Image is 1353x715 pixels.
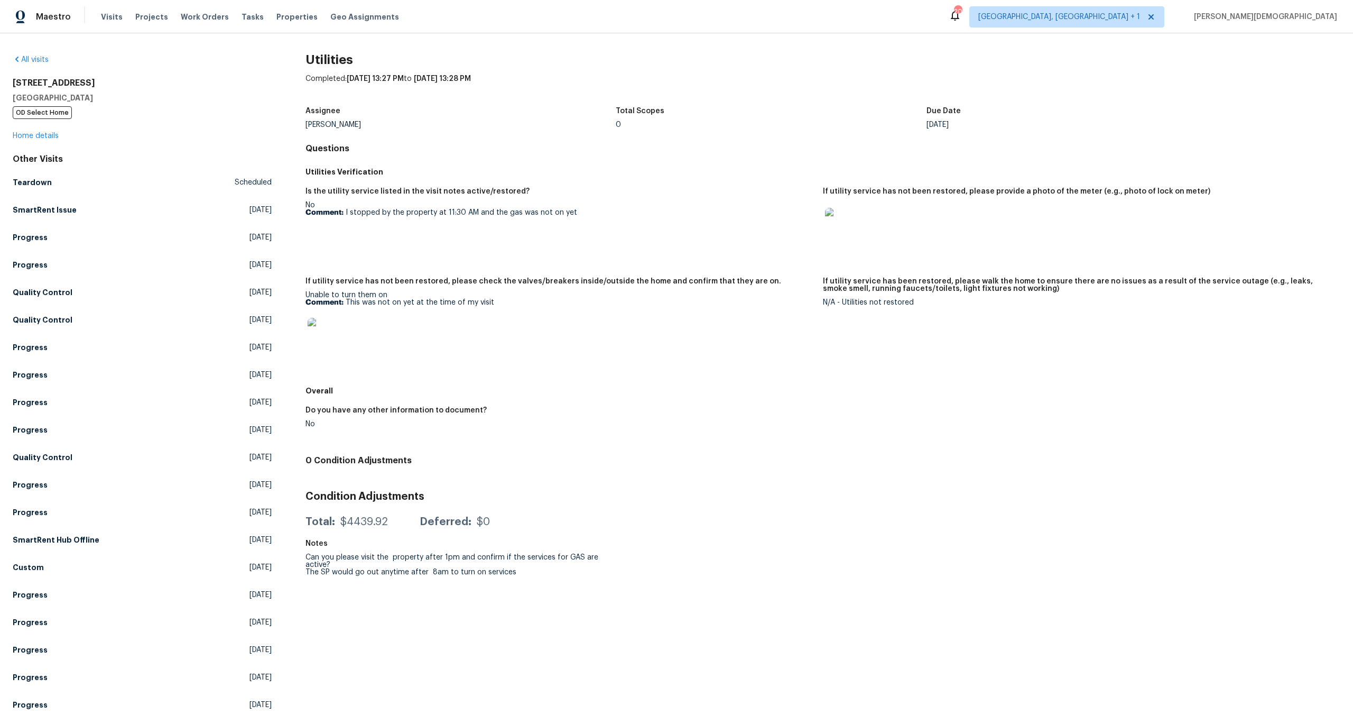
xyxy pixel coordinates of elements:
[330,12,399,22] span: Geo Assignments
[305,455,1340,466] h4: 0 Condition Adjustments
[305,386,1340,396] h5: Overall
[13,645,48,655] h5: Progress
[13,393,272,412] a: Progress[DATE]
[616,121,926,129] div: 0
[305,407,487,414] h5: Do you have any other information to document?
[13,370,48,380] h5: Progress
[249,260,272,270] span: [DATE]
[13,228,272,247] a: Progress[DATE]
[13,255,272,274] a: Progress[DATE]
[13,425,48,435] h5: Progress
[249,425,272,435] span: [DATE]
[276,12,318,22] span: Properties
[13,695,272,714] a: Progress[DATE]
[926,121,1237,129] div: [DATE]
[1190,12,1337,22] span: [PERSON_NAME][DEMOGRAPHIC_DATA]
[823,278,1332,292] h5: If utility service has been restored, please walk the home to ensure there are no issues as a res...
[305,74,1340,101] div: Completed: to
[235,177,272,188] span: Scheduled
[305,188,530,195] h5: Is the utility service listed in the visit notes active/restored?
[305,291,814,358] div: Unable to turn them on
[13,475,272,494] a: Progress[DATE]
[13,287,72,298] h5: Quality Control
[305,299,344,306] b: Comment:
[249,562,272,573] span: [DATE]
[414,75,471,82] span: [DATE] 13:28 PM
[926,107,961,115] h5: Due Date
[305,278,781,285] h5: If utility service has not been restored, please check the valves/breakers inside/outside the hom...
[249,590,272,600] span: [DATE]
[347,75,404,82] span: [DATE] 13:27 PM
[305,167,1340,177] h5: Utilities Verification
[13,154,272,164] div: Other Visits
[249,480,272,490] span: [DATE]
[36,12,71,22] span: Maestro
[477,517,490,527] div: $0
[305,517,335,527] div: Total:
[13,365,272,384] a: Progress[DATE]
[13,535,99,545] h5: SmartRent Hub Offline
[249,397,272,408] span: [DATE]
[340,517,388,527] div: $4439.92
[249,645,272,655] span: [DATE]
[13,78,272,88] h2: [STREET_ADDRESS]
[13,397,48,408] h5: Progress
[13,613,272,632] a: Progress[DATE]
[242,13,264,21] span: Tasks
[13,205,77,215] h5: SmartRent Issue
[13,503,272,522] a: Progress[DATE]
[13,200,272,219] a: SmartRent Issue[DATE]
[978,12,1140,22] span: [GEOGRAPHIC_DATA], [GEOGRAPHIC_DATA] + 1
[13,232,48,243] h5: Progress
[13,672,48,683] h5: Progress
[13,338,272,357] a: Progress[DATE]
[13,700,48,710] h5: Progress
[13,420,272,439] a: Progress[DATE]
[13,617,48,628] h5: Progress
[13,562,44,573] h5: Custom
[305,299,814,306] p: This was not on yet at the time of my visit
[249,315,272,325] span: [DATE]
[13,310,272,329] a: Quality Control[DATE]
[13,590,48,600] h5: Progress
[13,173,272,192] a: TeardownScheduled
[954,6,961,17] div: 20
[13,342,48,353] h5: Progress
[13,452,72,463] h5: Quality Control
[249,672,272,683] span: [DATE]
[101,12,123,22] span: Visits
[13,668,272,687] a: Progress[DATE]
[249,617,272,628] span: [DATE]
[181,12,229,22] span: Work Orders
[823,299,1332,306] div: N/A - Utilities not restored
[305,209,344,216] b: Comment:
[13,480,48,490] h5: Progress
[13,106,72,119] span: OD Select Home
[249,507,272,518] span: [DATE]
[305,107,340,115] h5: Assignee
[13,93,272,103] h5: [GEOGRAPHIC_DATA]
[13,507,48,518] h5: Progress
[305,121,616,129] div: [PERSON_NAME]
[305,201,814,216] div: No
[135,12,168,22] span: Projects
[249,535,272,545] span: [DATE]
[13,132,59,140] a: Home details
[13,177,52,188] h5: Teardown
[616,107,664,115] h5: Total Scopes
[13,315,72,325] h5: Quality Control
[13,260,48,270] h5: Progress
[305,420,814,428] div: No
[305,143,1340,154] h4: Questions
[249,232,272,243] span: [DATE]
[823,188,1210,195] h5: If utility service has not been restored, please provide a photo of the meter (e.g., photo of loc...
[13,448,272,467] a: Quality Control[DATE]
[305,54,1340,65] h2: Utilities
[13,640,272,659] a: Progress[DATE]
[305,554,616,576] div: Can you please visit the property after 1pm and confirm if the services for GAS are active? The S...
[13,558,272,577] a: Custom[DATE]
[13,56,49,63] a: All visits
[13,530,272,549] a: SmartRent Hub Offline[DATE]
[249,205,272,215] span: [DATE]
[13,585,272,604] a: Progress[DATE]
